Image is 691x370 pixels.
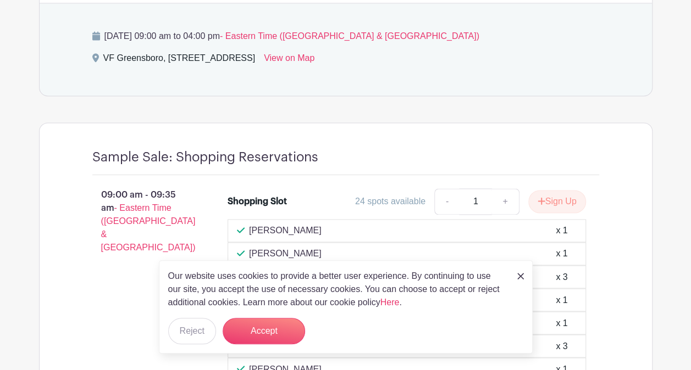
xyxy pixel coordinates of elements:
div: Shopping Slot [228,195,287,208]
a: - [434,188,460,215]
div: 24 spots available [355,195,425,208]
button: Sign Up [528,190,586,213]
span: - Eastern Time ([GEOGRAPHIC_DATA] & [GEOGRAPHIC_DATA]) [101,203,196,252]
button: Reject [168,318,216,344]
div: x 1 [556,316,567,329]
div: x 1 [556,293,567,306]
img: close_button-5f87c8562297e5c2d7936805f587ecaba9071eb48480494691a3f1689db116b3.svg [517,273,524,279]
div: x 3 [556,270,567,283]
div: x 1 [556,247,567,260]
a: + [491,188,519,215]
div: x 3 [556,339,567,352]
a: Here [380,298,400,307]
div: x 1 [556,224,567,237]
p: 09:00 am - 09:35 am [75,184,211,259]
a: View on Map [264,52,314,69]
span: - Eastern Time ([GEOGRAPHIC_DATA] & [GEOGRAPHIC_DATA]) [220,31,479,41]
p: [PERSON_NAME] [249,247,322,260]
p: [DATE] 09:00 am to 04:00 pm [92,30,599,43]
h4: Sample Sale: Shopping Reservations [92,149,318,165]
p: [PERSON_NAME] [249,224,322,237]
p: Our website uses cookies to provide a better user experience. By continuing to use our site, you ... [168,270,506,309]
button: Accept [223,318,305,344]
div: VF Greensboro, [STREET_ADDRESS] [103,52,256,69]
